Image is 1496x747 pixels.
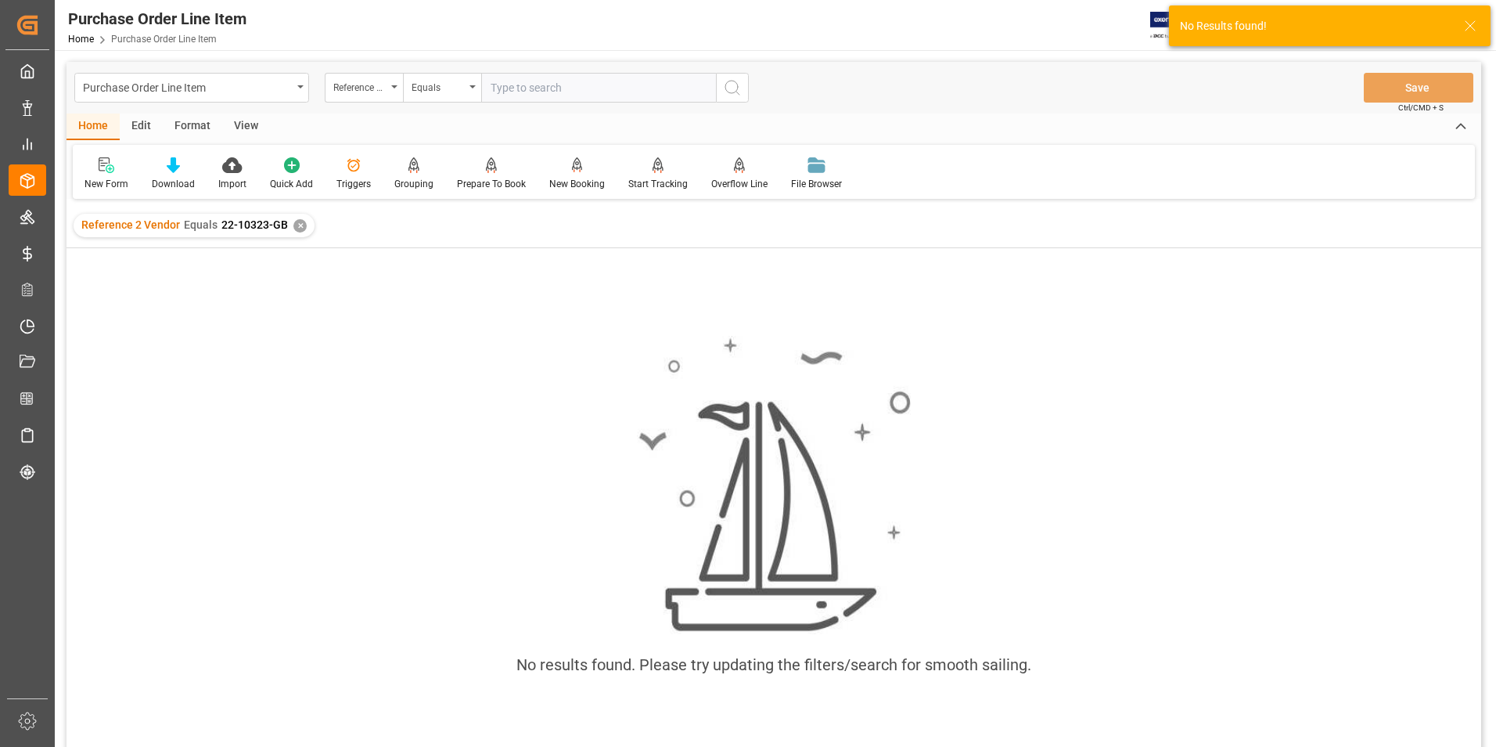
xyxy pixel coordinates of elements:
[67,114,120,140] div: Home
[184,218,218,231] span: Equals
[218,177,246,191] div: Import
[711,177,768,191] div: Overflow Line
[74,73,309,103] button: open menu
[83,77,292,96] div: Purchase Order Line Item
[412,77,465,95] div: Equals
[516,653,1031,677] div: No results found. Please try updating the filters/search for smooth sailing.
[293,219,307,233] div: ✕
[152,177,195,191] div: Download
[481,73,716,103] input: Type to search
[270,177,313,191] div: Quick Add
[333,77,387,95] div: Reference 2 Vendor
[336,177,371,191] div: Triggers
[68,7,246,31] div: Purchase Order Line Item
[1150,12,1204,39] img: Exertis%20JAM%20-%20Email%20Logo.jpg_1722504956.jpg
[1398,102,1444,114] span: Ctrl/CMD + S
[791,177,842,191] div: File Browser
[457,177,526,191] div: Prepare To Book
[1180,18,1449,34] div: No Results found!
[163,114,222,140] div: Format
[549,177,605,191] div: New Booking
[221,218,288,231] span: 22-10323-GB
[628,177,688,191] div: Start Tracking
[81,218,180,231] span: Reference 2 Vendor
[120,114,163,140] div: Edit
[403,73,481,103] button: open menu
[68,34,94,45] a: Home
[85,177,128,191] div: New Form
[222,114,270,140] div: View
[325,73,403,103] button: open menu
[1364,73,1473,103] button: Save
[637,336,911,635] img: smooth_sailing.jpeg
[716,73,749,103] button: search button
[394,177,433,191] div: Grouping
